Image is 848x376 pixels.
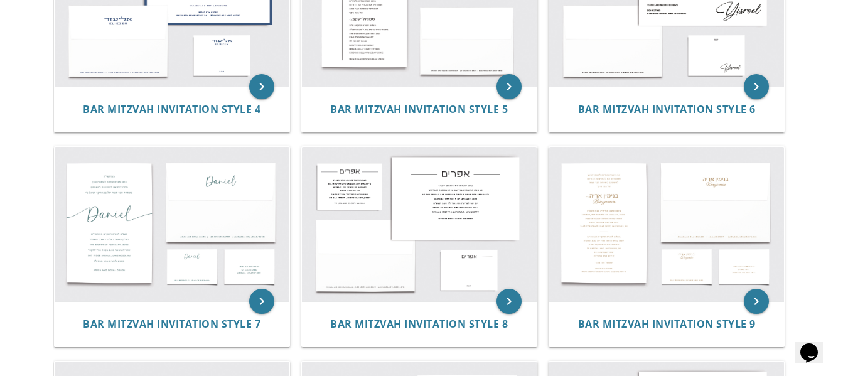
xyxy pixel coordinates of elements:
span: Bar Mitzvah Invitation Style 5 [330,102,508,116]
a: Bar Mitzvah Invitation Style 4 [83,104,260,115]
a: Bar Mitzvah Invitation Style 6 [578,104,756,115]
a: keyboard_arrow_right [744,74,769,99]
img: Bar Mitzvah Invitation Style 8 [302,147,537,301]
img: Bar Mitzvah Invitation Style 9 [549,147,784,301]
a: Bar Mitzvah Invitation Style 5 [330,104,508,115]
a: Bar Mitzvah Invitation Style 8 [330,318,508,330]
a: keyboard_arrow_right [249,289,274,314]
span: Bar Mitzvah Invitation Style 9 [578,317,756,331]
a: keyboard_arrow_right [496,74,522,99]
span: Bar Mitzvah Invitation Style 7 [83,317,260,331]
span: Bar Mitzvah Invitation Style 6 [578,102,756,116]
a: Bar Mitzvah Invitation Style 7 [83,318,260,330]
img: Bar Mitzvah Invitation Style 7 [55,147,289,301]
a: keyboard_arrow_right [249,74,274,99]
span: Bar Mitzvah Invitation Style 4 [83,102,260,116]
iframe: chat widget [795,326,835,363]
a: keyboard_arrow_right [496,289,522,314]
a: Bar Mitzvah Invitation Style 9 [578,318,756,330]
a: keyboard_arrow_right [744,289,769,314]
span: Bar Mitzvah Invitation Style 8 [330,317,508,331]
